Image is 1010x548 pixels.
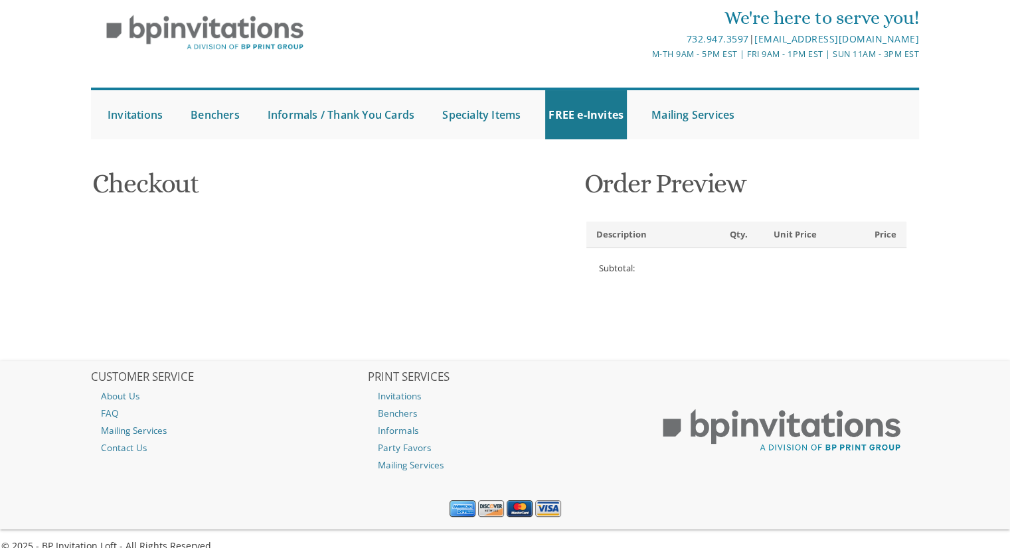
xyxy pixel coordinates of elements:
[368,387,643,405] a: Invitations
[535,500,561,517] img: Visa
[187,90,243,139] a: Benchers
[92,169,573,208] h1: Checkout
[368,5,919,31] div: We're here to serve you!
[644,397,919,464] img: BP Print Group
[91,371,366,384] h2: CUSTOMER SERVICE
[104,90,166,139] a: Invitations
[545,90,627,139] a: FREE e-Invites
[368,405,643,422] a: Benchers
[368,422,643,439] a: Informals
[478,500,504,517] img: Discover
[648,90,738,139] a: Mailing Services
[720,228,746,241] div: Qty.
[264,90,418,139] a: Informals / Thank You Cards
[746,228,827,241] div: Unit Price
[368,456,643,474] a: Mailing Services
[91,405,366,422] a: FAQ
[827,228,907,241] div: Price
[368,439,643,456] a: Party Favors
[754,33,919,45] a: [EMAIL_ADDRESS][DOMAIN_NAME]
[91,439,366,456] a: Contact Us
[91,387,366,405] a: About Us
[686,33,748,45] a: 732.947.3597
[507,500,533,517] img: MasterCard
[91,422,366,439] a: Mailing Services
[368,371,643,384] h2: PRINT SERVICES
[368,31,919,47] div: |
[599,262,635,274] span: Subtotal:
[584,169,909,208] h1: Order Preview
[586,228,720,241] div: Description
[91,5,319,60] img: BP Invitation Loft
[368,47,919,61] div: M-Th 9am - 5pm EST | Fri 9am - 1pm EST | Sun 11am - 3pm EST
[439,90,524,139] a: Specialty Items
[450,500,475,517] img: American Express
